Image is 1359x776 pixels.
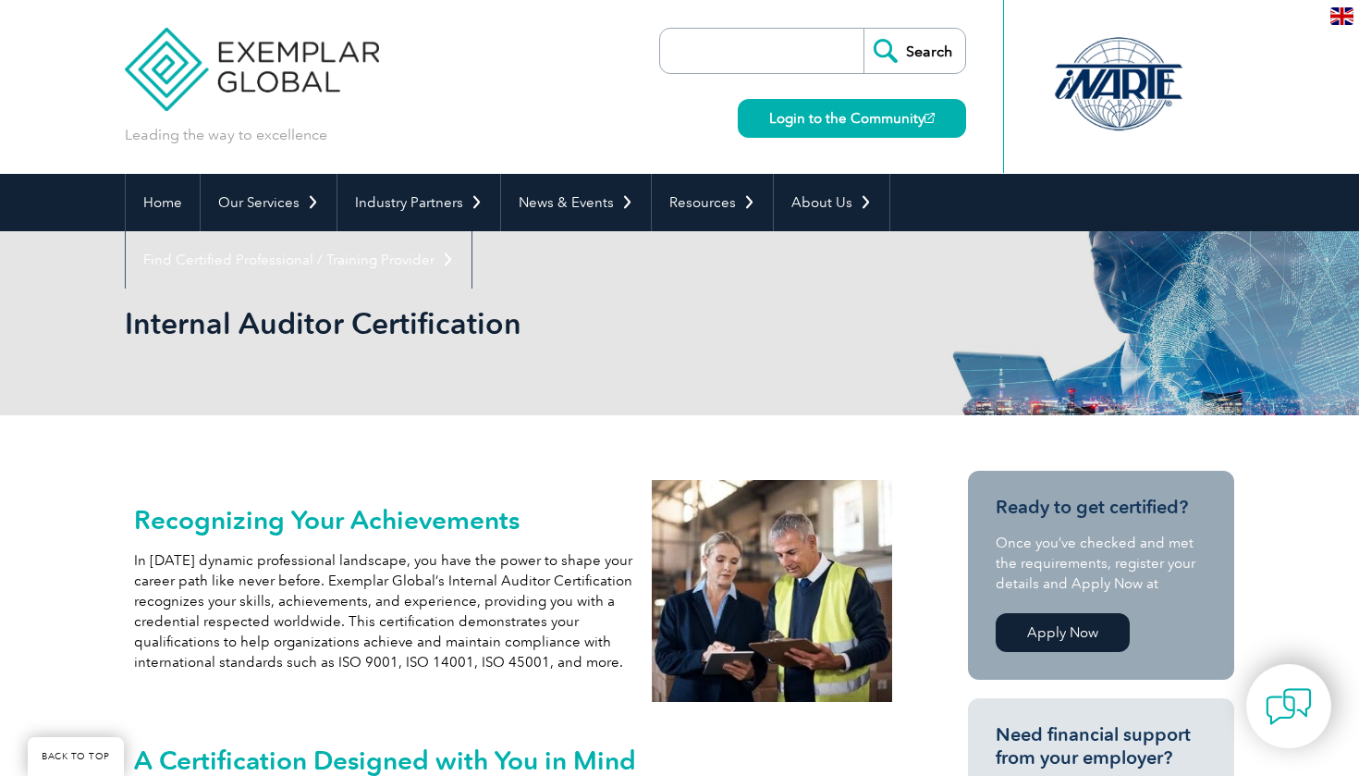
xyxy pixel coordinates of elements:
a: Industry Partners [337,174,500,231]
img: open_square.png [924,113,935,123]
img: internal auditors [652,480,892,702]
a: Resources [652,174,773,231]
h3: Ready to get certified? [996,496,1206,519]
p: Once you’ve checked and met the requirements, register your details and Apply Now at [996,533,1206,594]
a: BACK TO TOP [28,737,124,776]
a: About Us [774,174,889,231]
h2: Recognizing Your Achievements [134,505,633,535]
h3: Need financial support from your employer? [996,723,1206,770]
a: News & Events [501,174,651,231]
p: In [DATE] dynamic professional landscape, you have the power to shape your career path like never... [134,550,633,672]
img: contact-chat.png [1266,684,1312,730]
input: Search [863,29,965,73]
h2: A Certification Designed with You in Mind [134,745,892,775]
a: Login to the Community [738,99,966,138]
a: Home [126,174,200,231]
img: en [1330,7,1353,25]
h1: Internal Auditor Certification [125,305,835,341]
a: Find Certified Professional / Training Provider [126,231,471,289]
a: Our Services [201,174,337,231]
a: Apply Now [996,613,1130,652]
p: Leading the way to excellence [125,125,327,145]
